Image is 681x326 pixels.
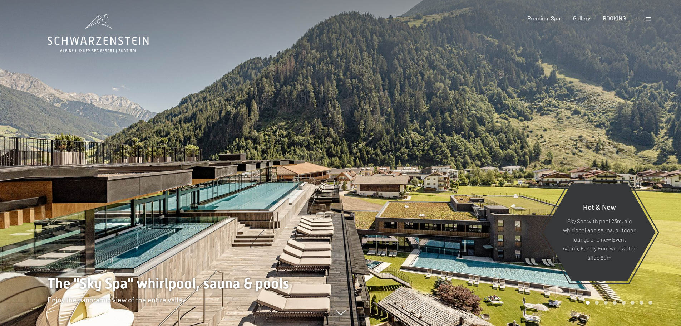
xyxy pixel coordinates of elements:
div: Carousel Page 3 [604,301,608,305]
div: Carousel Page 1 (Current Slide) [586,301,590,305]
div: Carousel Page 6 [631,301,635,305]
a: Hot & New Sky Spa with pool 23m, big whirlpool and sauna, outdoor lounge and new Event sauna, Fam... [543,183,656,281]
div: Carousel Page 4 [613,301,617,305]
a: Gallery [573,15,590,21]
div: Carousel Pagination [583,301,652,305]
a: Premium Spa [527,15,560,21]
a: BOOKING [603,15,626,21]
div: Carousel Page 7 [640,301,643,305]
div: Carousel Page 8 [648,301,652,305]
p: Sky Spa with pool 23m, big whirlpool and sauna, outdoor lounge and new Event sauna, Family Pool w... [561,216,638,262]
span: Hot & New [583,202,616,211]
div: Carousel Page 2 [595,301,599,305]
div: Carousel Page 5 [622,301,626,305]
